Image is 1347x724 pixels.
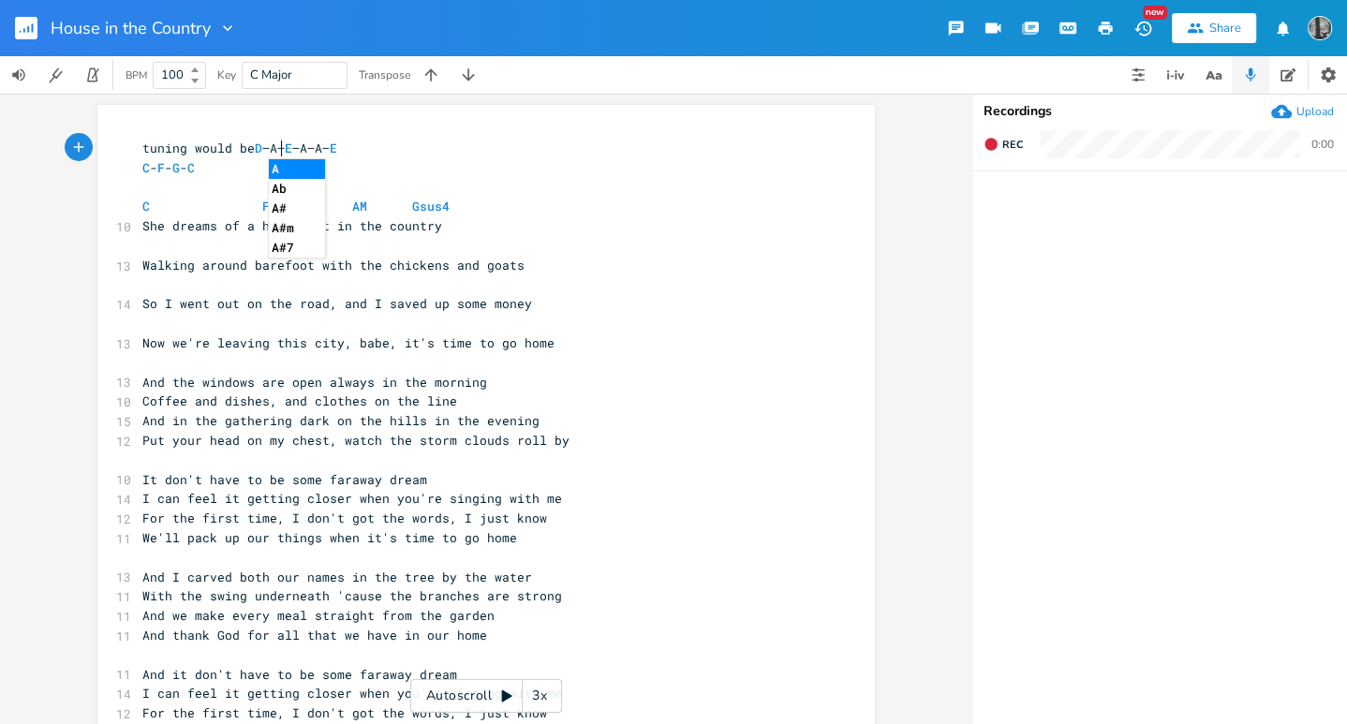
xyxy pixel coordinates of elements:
[142,334,555,351] span: Now we're leaving this city, babe, it's time to go home
[1172,13,1256,43] button: Share
[187,159,195,176] span: C
[142,392,457,409] span: Coffee and dishes, and clothes on the line
[1271,101,1334,122] button: Upload
[142,510,547,526] span: For the first time, I don't got the words, I just know
[1209,20,1241,37] div: Share
[142,159,195,176] span: - - -
[142,666,457,683] span: And it don't have to be some faraway dream
[1002,138,1023,152] span: Rec
[269,238,325,258] li: A#7
[142,412,540,429] span: And in the gathering dark on the hills in the evening
[142,159,150,176] span: C
[410,679,562,713] div: Autoscroll
[142,198,150,214] span: C
[142,140,337,156] span: tuning would be –A– –A–A–
[262,198,270,214] span: F
[976,129,1030,159] button: Rec
[1308,16,1332,40] img: Jordan Bagheri
[142,471,427,488] span: It don't have to be some faraway dream
[1143,6,1167,20] div: New
[126,70,147,81] div: BPM
[142,257,525,273] span: Walking around barefoot with the chickens and goats
[142,374,487,391] span: And the windows are open always in the morning
[984,105,1336,118] div: Recordings
[352,198,367,214] span: AM
[1296,104,1334,119] div: Upload
[142,529,517,546] span: We'll pack up our things when it's time to go home
[250,66,292,83] span: C Major
[172,159,180,176] span: G
[142,685,562,702] span: I can feel it getting closer when you're singing with me
[285,140,292,156] span: E
[1311,139,1334,150] div: 0:00
[523,679,556,713] div: 3x
[269,199,325,218] li: A#
[142,295,532,312] span: So I went out on the road, and I saved up some money
[255,140,262,156] span: D
[142,490,562,507] span: I can feel it getting closer when you're singing with me
[330,140,337,156] span: E
[51,20,211,37] span: House in the Country
[269,218,325,238] li: A#m
[1124,11,1162,45] button: New
[217,69,236,81] div: Key
[359,69,410,81] div: Transpose
[142,217,442,234] span: She dreams of a house out in the country
[142,432,570,449] span: Put your head on my chest, watch the storm clouds roll by
[412,198,450,214] span: Gsus4
[269,179,325,199] li: Ab
[142,607,495,624] span: And we make every meal straight from the garden
[142,627,487,643] span: And thank God for all that we have in our home
[157,159,165,176] span: F
[269,159,325,179] li: A
[142,587,562,604] span: With the swing underneath 'cause the branches are strong
[142,569,532,585] span: And I carved both our names in the tree by the water
[142,704,547,721] span: For the first time, I don't got the words, I just know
